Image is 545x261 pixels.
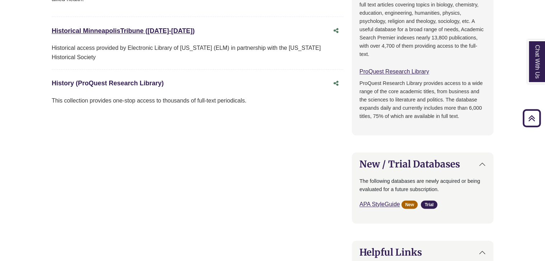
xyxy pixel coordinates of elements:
[359,68,429,75] a: ProQuest Research Library
[421,200,437,209] span: Trial
[329,77,343,90] button: Share this database
[52,80,164,87] a: History (ProQuest Research Library)
[52,96,343,105] p: This collection provides one-stop access to thousands of full-text periodicals.
[401,200,418,209] span: New
[352,153,493,175] button: New / Trial Databases
[52,27,195,34] a: Historical MinneapolisTribune ([DATE]-[DATE])
[52,43,343,62] div: Historical access provided by Electronic Library of [US_STATE] (ELM) in partnership with the [US_...
[359,79,486,120] p: ProQuest Research Library provides access to a wide range of the core academic titles, from busin...
[520,113,543,123] a: Back to Top
[359,177,486,194] p: The following databases are newly acquired or being evaluated for a future subscription.
[359,201,400,207] a: APA StyleGuide
[329,24,343,38] button: Share this database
